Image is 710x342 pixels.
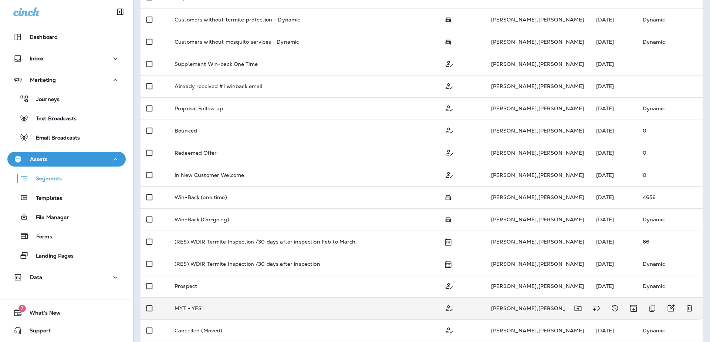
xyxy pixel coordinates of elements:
button: Landing Pages [7,248,126,263]
span: Customer Only [444,82,454,89]
span: What's New [22,310,61,319]
p: Customers without termite protection - Dynamic [175,17,300,23]
p: Journeys [29,96,60,103]
p: Inbox [30,56,44,61]
td: [DATE] [590,164,637,186]
button: Delete [682,301,697,316]
span: Possession [444,216,452,222]
span: Schedule [444,238,452,245]
td: [DATE] [590,253,637,275]
td: 4656 [637,186,703,208]
button: Templates [7,190,126,205]
td: [DATE] [590,208,637,231]
td: [PERSON_NAME] , [PERSON_NAME] [485,231,590,253]
span: Customer Only [444,326,454,333]
td: [PERSON_NAME] , [PERSON_NAME] [485,319,590,342]
span: Customer Only [444,127,454,133]
td: [PERSON_NAME] , [PERSON_NAME] [485,297,590,319]
span: Schedule [444,260,452,267]
p: Win-Back (On-going) [175,217,229,222]
td: [PERSON_NAME] , [PERSON_NAME] [485,53,590,75]
p: Segments [28,175,62,183]
p: Dashboard [30,34,58,40]
td: [PERSON_NAME] , [PERSON_NAME] [485,75,590,97]
button: Dashboard [7,30,126,44]
td: Dynamic [637,208,703,231]
p: Supplement Win-back One Time [175,61,258,67]
p: Assets [30,156,47,162]
td: [PERSON_NAME] , [PERSON_NAME] [485,142,590,164]
p: Cancelled (Moved) [175,328,222,333]
button: Email Broadcasts [7,130,126,145]
span: Possession [444,16,452,23]
td: [PERSON_NAME] , [PERSON_NAME] [485,120,590,142]
td: [DATE] [590,142,637,164]
td: 0 [637,142,703,164]
p: Prospect [175,283,197,289]
button: Data [7,270,126,285]
td: [PERSON_NAME] , [PERSON_NAME] [485,253,590,275]
td: Dynamic [637,31,703,53]
button: Collapse Sidebar [110,4,131,19]
button: Add tags [589,301,604,316]
td: [DATE] [590,231,637,253]
span: Customer Only [444,149,454,155]
p: Data [30,274,43,280]
td: [DATE] [590,186,637,208]
td: Dynamic [637,9,703,31]
td: [DATE] [590,53,637,75]
td: [PERSON_NAME] , [PERSON_NAME] [485,31,590,53]
td: [DATE] [590,97,637,120]
td: Dynamic [637,253,703,275]
p: Templates [28,195,62,202]
button: 7What's New [7,305,126,320]
td: [DATE] [590,9,637,31]
span: Possession [444,38,452,45]
p: File Manager [28,214,69,221]
td: 0 [637,120,703,142]
p: Bounced [175,128,197,134]
button: View Changelog [608,301,622,316]
button: Duplicate Segment [645,301,660,316]
td: [PERSON_NAME] , [PERSON_NAME] [485,186,590,208]
p: Forms [29,234,52,241]
p: (RES) WDIR Termite Inspection /30 days after inspection [175,261,320,267]
span: 7 [18,305,26,312]
p: Text Broadcasts [28,115,77,123]
span: Customer Only [444,282,454,289]
button: Move to folder [571,301,585,316]
p: Already received #1 winback email [175,83,263,89]
td: Dynamic [637,275,703,297]
p: Marketing [30,77,56,83]
span: Customer Only [444,104,454,111]
button: Assets [7,152,126,167]
button: Forms [7,228,126,244]
td: 66 [637,231,703,253]
td: [DATE] [590,319,637,342]
td: [PERSON_NAME] , [PERSON_NAME] [485,164,590,186]
button: Edit [663,301,678,316]
p: Redeemed Offer [175,150,217,156]
span: Customer Only [444,171,454,178]
button: Journeys [7,91,126,107]
button: Marketing [7,73,126,87]
td: [DATE] [590,75,637,97]
td: [DATE] [590,31,637,53]
span: Customer Only [444,304,454,311]
td: Dynamic [637,319,703,342]
td: [DATE] [590,120,637,142]
button: File Manager [7,209,126,225]
p: Win-Back (one time) [175,194,227,200]
td: 0 [637,164,703,186]
p: MYT - YES [175,305,202,311]
button: Archive [626,301,641,316]
td: [PERSON_NAME] , [PERSON_NAME] [485,9,590,31]
p: In New Customer Welcome [175,172,244,178]
p: Customers without mosquito services - Dynamic [175,39,299,45]
td: Dynamic [637,97,703,120]
td: [PERSON_NAME] , [PERSON_NAME] [485,208,590,231]
button: Segments [7,170,126,186]
p: (RES) WDIR Termite Inspection /30 days after inspection Feb to March [175,239,356,245]
button: Support [7,323,126,338]
span: Support [22,328,51,336]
